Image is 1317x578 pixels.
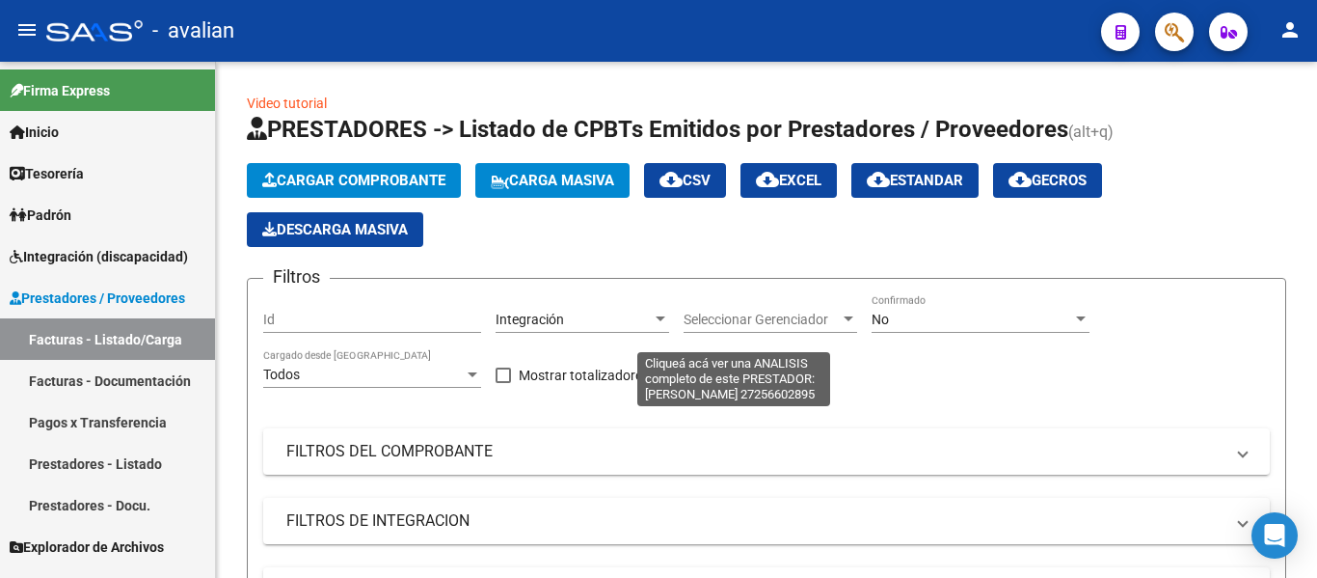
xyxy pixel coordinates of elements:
mat-panel-title: FILTROS DEL COMPROBANTE [286,441,1223,462]
span: - avalian [152,10,234,52]
button: Cargar Comprobante [247,163,461,198]
span: Seleccionar Gerenciador [684,312,840,328]
div: Open Intercom Messenger [1251,512,1298,559]
span: Carga Masiva [491,172,614,189]
button: Gecros [993,163,1102,198]
span: Gecros [1008,172,1087,189]
mat-icon: cloud_download [867,168,890,191]
mat-panel-title: FILTROS DE INTEGRACION [286,510,1223,532]
span: Padrón [10,205,71,226]
span: Integración [496,312,564,327]
span: PRESTADORES -> Listado de CPBTs Emitidos por Prestadores / Proveedores [247,116,1068,143]
app-download-masive: Descarga masiva de comprobantes (adjuntos) [247,212,423,247]
span: Inicio [10,122,59,143]
span: CSV [659,172,711,189]
a: Video tutorial [247,96,327,111]
span: Mostrar totalizadores [519,364,649,387]
mat-expansion-panel-header: FILTROS DE INTEGRACION [263,498,1270,544]
mat-icon: cloud_download [659,168,683,191]
button: CSV [644,163,726,198]
button: Carga Masiva [475,163,630,198]
mat-icon: cloud_download [756,168,779,191]
span: Cargar Comprobante [262,172,445,189]
span: No [872,312,889,327]
span: Tesorería [10,163,84,184]
span: Todos [263,367,300,382]
span: Prestadores / Proveedores [10,288,185,309]
button: EXCEL [740,163,837,198]
button: Estandar [851,163,979,198]
span: Descarga Masiva [262,221,408,238]
mat-icon: person [1278,18,1302,41]
span: Explorador de Archivos [10,537,164,558]
mat-icon: cloud_download [1008,168,1032,191]
span: Integración (discapacidad) [10,246,188,267]
h3: Filtros [263,263,330,290]
mat-expansion-panel-header: FILTROS DEL COMPROBANTE [263,428,1270,475]
span: Firma Express [10,80,110,101]
button: Descarga Masiva [247,212,423,247]
mat-icon: menu [15,18,39,41]
span: EXCEL [756,172,821,189]
span: (alt+q) [1068,123,1114,141]
span: Estandar [867,172,963,189]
